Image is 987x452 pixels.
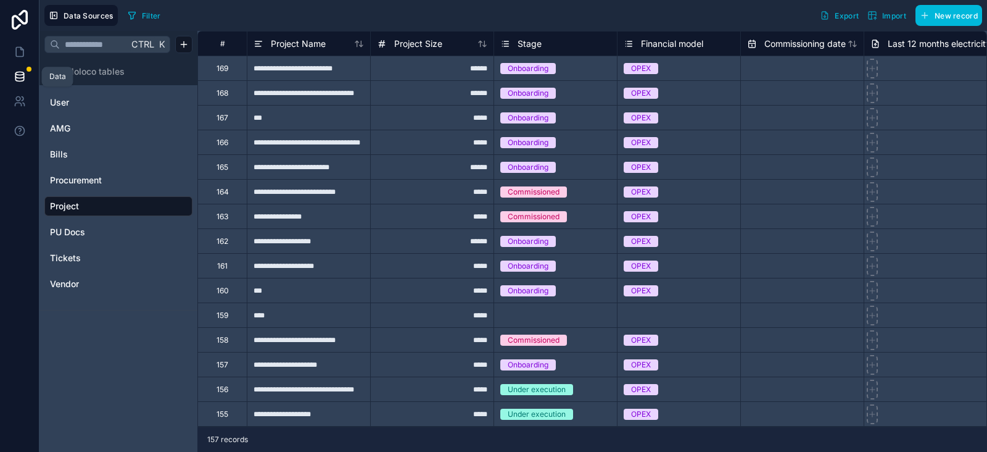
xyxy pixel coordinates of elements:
[217,88,228,98] div: 168
[44,119,192,138] div: AMG
[50,96,184,109] a: User
[217,409,228,419] div: 155
[217,335,228,345] div: 158
[50,278,184,290] a: Vendor
[508,409,566,420] div: Under execution
[631,186,651,198] div: OPEX
[50,226,85,238] span: PU Docs
[217,64,228,73] div: 169
[518,38,542,50] span: Stage
[631,88,651,99] div: OPEX
[631,261,651,272] div: OPEX
[915,5,982,26] button: New record
[935,11,978,20] span: New record
[50,148,68,161] span: Bills
[217,236,228,246] div: 162
[142,11,161,20] span: Filter
[631,359,651,370] div: OPEX
[50,226,184,238] a: PU Docs
[50,278,79,290] span: Vendor
[44,93,192,112] div: User
[508,211,560,222] div: Commissioned
[217,286,229,296] div: 160
[50,122,184,135] a: AMG
[508,236,548,247] div: Onboarding
[882,11,906,20] span: Import
[631,112,651,123] div: OPEX
[207,39,237,48] div: #
[508,261,548,272] div: Onboarding
[217,360,228,370] div: 157
[508,162,548,173] div: Onboarding
[508,137,548,148] div: Onboarding
[217,212,228,222] div: 163
[631,285,651,296] div: OPEX
[217,311,228,320] div: 159
[271,38,326,50] span: Project Name
[217,261,228,271] div: 161
[394,38,442,50] span: Project Size
[50,200,184,212] a: Project
[44,170,192,190] div: Procurement
[508,63,548,74] div: Onboarding
[50,96,69,109] span: User
[816,5,863,26] button: Export
[50,200,79,212] span: Project
[631,162,651,173] div: OPEX
[157,40,166,49] span: K
[217,138,228,148] div: 166
[44,196,192,216] div: Project
[764,38,846,50] span: Commissioning date
[217,113,228,123] div: 167
[44,63,185,80] button: Noloco tables
[44,222,192,242] div: PU Docs
[130,36,155,52] span: Ctrl
[911,5,982,26] a: New record
[631,137,651,148] div: OPEX
[508,112,548,123] div: Onboarding
[64,11,114,20] span: Data Sources
[50,122,70,135] span: AMG
[123,6,165,25] button: Filter
[67,65,125,78] span: Noloco tables
[508,88,548,99] div: Onboarding
[508,359,548,370] div: Onboarding
[508,285,548,296] div: Onboarding
[44,144,192,164] div: Bills
[863,5,911,26] button: Import
[631,409,651,420] div: OPEX
[631,211,651,222] div: OPEX
[217,162,228,172] div: 165
[44,5,118,26] button: Data Sources
[631,63,651,74] div: OPEX
[217,385,228,395] div: 156
[631,236,651,247] div: OPEX
[631,384,651,395] div: OPEX
[207,435,248,445] span: 157 records
[50,174,184,186] a: Procurement
[217,187,229,197] div: 164
[50,148,184,161] a: Bills
[44,274,192,294] div: Vendor
[44,248,192,268] div: Tickets
[508,335,560,346] div: Commissioned
[641,38,703,50] span: Financial model
[835,11,859,20] span: Export
[50,174,102,186] span: Procurement
[508,384,566,395] div: Under execution
[508,186,560,198] div: Commissioned
[631,335,651,346] div: OPEX
[50,252,81,264] span: Tickets
[49,72,66,82] div: Data
[50,252,184,264] a: Tickets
